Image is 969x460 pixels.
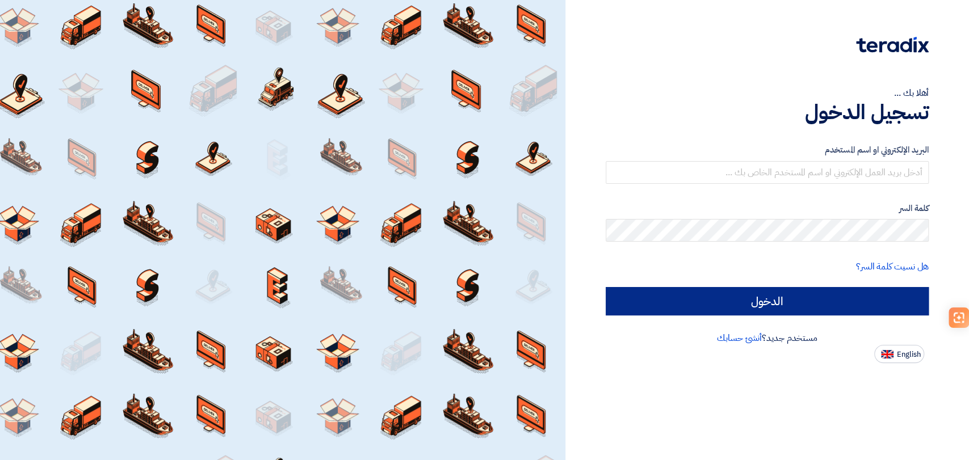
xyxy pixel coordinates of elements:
[606,202,929,215] label: كلمة السر
[881,350,894,358] img: en-US.png
[606,100,929,125] h1: تسجيل الدخول
[856,260,929,273] a: هل نسيت كلمة السر؟
[606,161,929,184] input: أدخل بريد العمل الإلكتروني او اسم المستخدم الخاص بك ...
[606,144,929,157] label: البريد الإلكتروني او اسم المستخدم
[606,287,929,315] input: الدخول
[606,86,929,100] div: أهلا بك ...
[717,331,762,345] a: أنشئ حسابك
[606,331,929,345] div: مستخدم جديد؟
[874,345,924,363] button: English
[897,351,921,358] span: English
[856,37,929,53] img: Teradix logo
